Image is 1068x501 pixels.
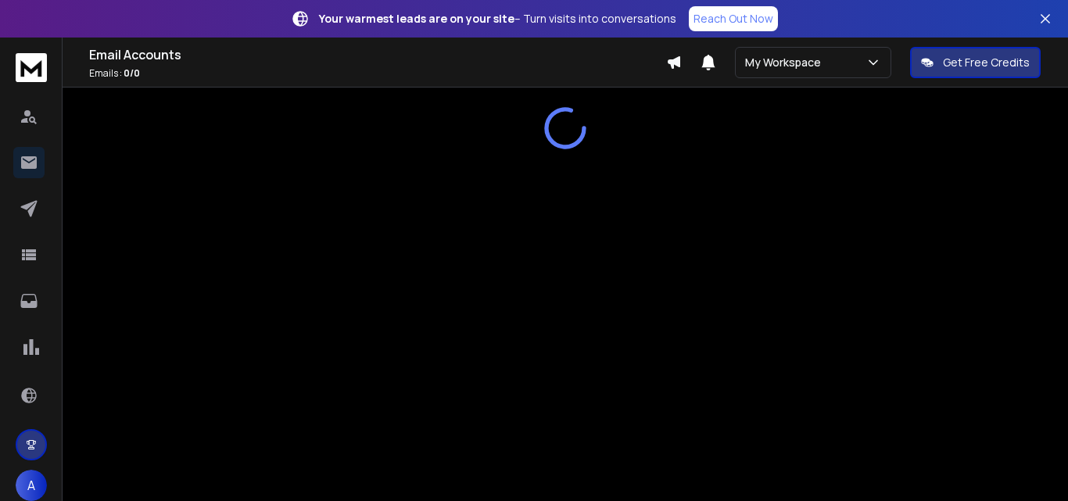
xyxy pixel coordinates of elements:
span: 0 / 0 [124,66,140,80]
strong: Your warmest leads are on your site [319,11,514,26]
p: Get Free Credits [943,55,1030,70]
button: A [16,470,47,501]
button: Get Free Credits [910,47,1041,78]
p: – Turn visits into conversations [319,11,676,27]
p: Reach Out Now [693,11,773,27]
img: logo [16,53,47,82]
p: My Workspace [745,55,827,70]
a: Reach Out Now [689,6,778,31]
p: Emails : [89,67,666,80]
h1: Email Accounts [89,45,666,64]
